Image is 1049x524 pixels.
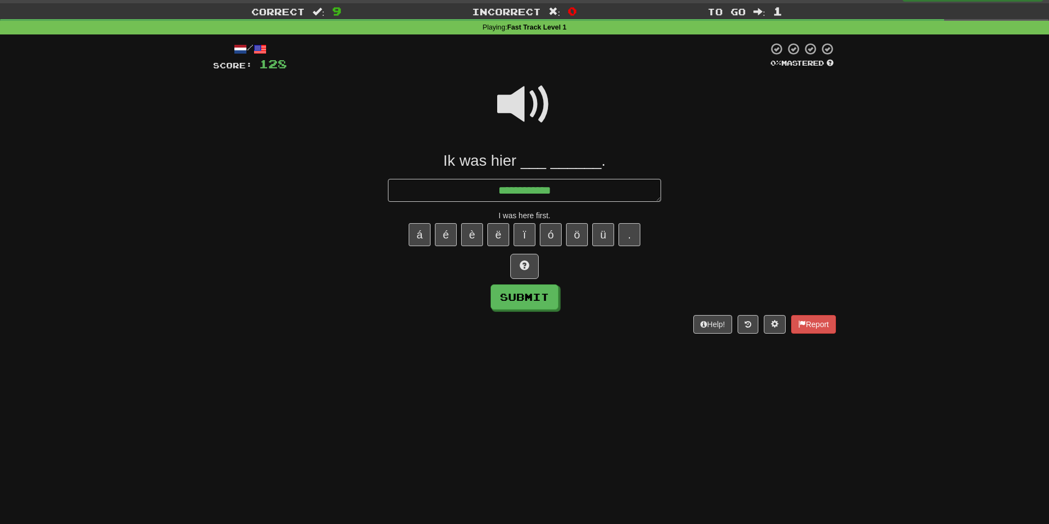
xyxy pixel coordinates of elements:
button: ë [487,223,509,246]
span: Incorrect [472,6,541,17]
button: . [618,223,640,246]
button: Hint! [510,254,539,279]
button: Report [791,315,836,334]
span: 9 [332,4,341,18]
strong: Fast Track Level 1 [507,24,567,31]
button: é [435,223,457,246]
span: : [753,7,765,16]
span: : [549,7,561,16]
span: 0 [568,4,577,18]
span: To go [708,6,746,17]
button: ó [540,223,562,246]
span: 0 % [770,59,781,67]
button: ü [592,223,614,246]
div: Mastered [768,59,836,68]
div: I was here first. [213,210,836,221]
span: : [313,7,325,16]
button: ï [514,223,535,246]
button: Help! [693,315,732,334]
button: è [461,223,483,246]
span: Correct [251,6,305,17]
div: Ik was hier ___ ______. [213,151,836,171]
button: Submit [491,284,558,310]
div: / [213,42,287,56]
span: 128 [259,57,287,71]
button: á [409,223,431,246]
span: Score: [213,61,252,70]
button: Round history (alt+y) [738,315,758,334]
span: 1 [773,4,782,18]
button: ö [566,223,588,246]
